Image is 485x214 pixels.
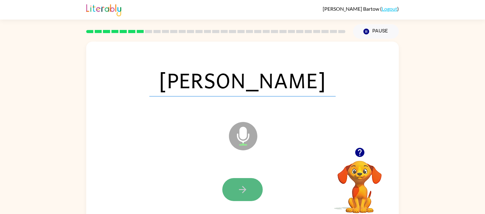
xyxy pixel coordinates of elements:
div: ( ) [323,6,399,12]
video: Your browser must support playing .mp4 files to use Literably. Please try using another browser. [328,151,391,214]
img: Literably [86,3,121,16]
span: [PERSON_NAME] Bartow [323,6,380,12]
a: Logout [382,6,397,12]
span: [PERSON_NAME] [149,64,336,96]
button: Pause [353,24,399,39]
